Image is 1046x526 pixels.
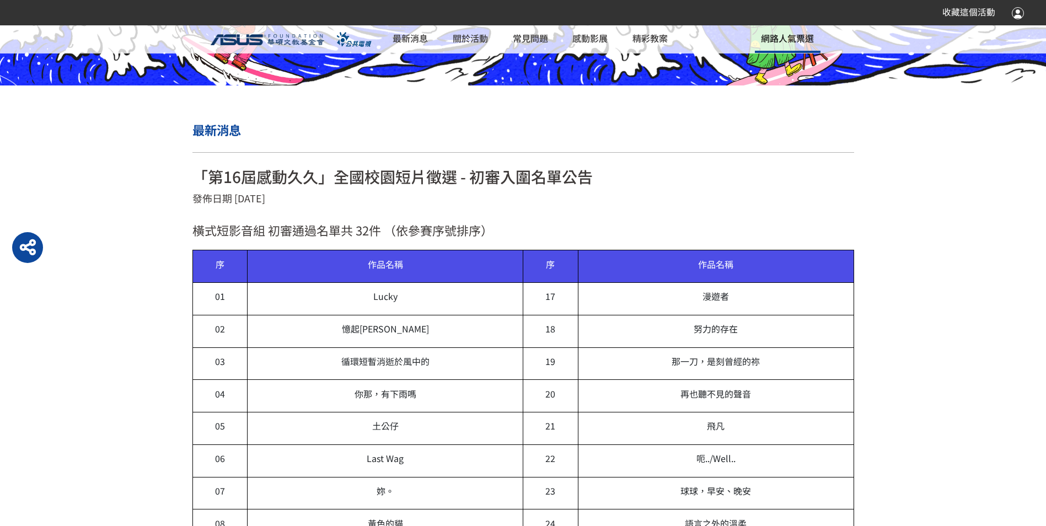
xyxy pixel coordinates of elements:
[367,452,404,465] span: Last Wag
[694,322,738,335] span: 努力的存在
[545,452,555,465] span: 22
[545,387,555,400] span: 20
[355,387,416,400] span: 你那，有下雨嗎
[506,25,554,53] a: 常見問題
[545,484,555,497] span: 23
[761,31,814,45] span: 網路人氣票選
[341,355,430,368] span: 循環短暫消逝於風中的
[215,484,225,497] span: 07
[545,355,555,368] span: 19
[566,25,614,53] a: 感動影展
[672,355,760,368] span: 那一刀，是刻曾經的祢
[680,484,751,497] span: 球球，早安、晚安
[453,49,488,62] span: 賽制規範
[626,25,674,53] a: 精彩教案
[215,419,225,432] span: 05
[545,322,555,335] span: 18
[377,484,394,497] span: 妳。
[698,257,733,271] span: 作品名稱
[428,24,512,46] a: 活動概念
[330,32,380,47] img: PTS
[211,34,324,45] img: ASUS
[546,257,555,271] span: 序
[696,452,736,465] span: 呃../Well..
[215,452,225,465] span: 06
[216,257,224,271] span: 序
[387,25,434,53] a: 最新消息
[545,419,555,432] span: 21
[342,322,429,335] span: 憶起[PERSON_NAME]
[707,419,725,432] span: 飛凡
[215,322,225,335] span: 02
[372,419,399,432] span: 土公仔
[192,221,493,239] span: 橫式短影音組 初審通過名單共 32件 （依參賽序號排序）
[192,121,241,138] span: 最新消息
[428,67,512,89] a: 活動附件
[942,7,995,18] span: 收藏這個活動
[368,257,403,271] span: 作品名稱
[428,89,512,111] a: 注意事項
[545,289,555,303] span: 17
[215,289,225,303] span: 01
[215,387,225,400] span: 04
[192,168,854,186] h1: 「第16屆感動久久」全國校園短片徵選 - 初審入圍名單公告
[702,289,729,303] span: 漫遊者
[680,387,751,400] span: 再也聽不見的聲音
[373,289,398,303] span: Lucky
[192,191,265,205] span: 發佈日期 [DATE]
[215,355,225,368] span: 03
